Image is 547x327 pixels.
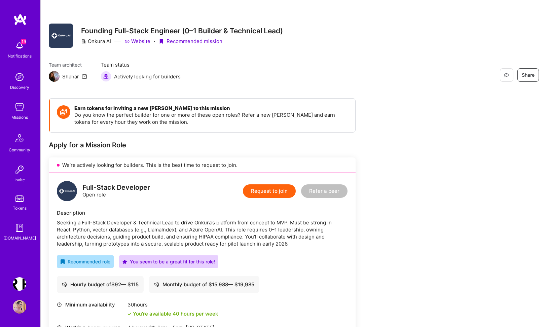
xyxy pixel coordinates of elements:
div: You seem to be a great fit for this role! [122,258,215,265]
img: logo [13,13,27,26]
div: Discovery [10,84,29,91]
a: Website [124,38,150,45]
img: Invite [13,163,26,176]
img: Terr.ai: Building an Innovative Real Estate Platform [13,277,26,291]
img: Team Architect [49,71,60,82]
img: User Avatar [13,300,26,314]
span: Team architect [49,61,87,68]
img: logo [57,181,77,201]
span: 19 [21,39,26,44]
i: icon Mail [82,74,87,79]
img: Community [11,130,28,146]
div: You're available 40 hours per week [127,310,218,317]
div: Monthly budget of $ 15,988 — $ 19,985 [154,281,254,288]
i: icon Clock [57,302,62,307]
button: Refer a peer [301,184,348,198]
a: Terr.ai: Building an Innovative Real Estate Platform [11,277,28,291]
div: Community [9,146,30,153]
img: teamwork [13,100,26,114]
img: guide book [13,221,26,234]
div: 30 hours [127,301,218,308]
img: Actively looking for builders [101,71,111,82]
div: Recommended role [60,258,110,265]
i: icon CompanyGray [81,39,86,44]
i: icon PurpleStar [122,259,127,264]
a: User Avatar [11,300,28,314]
span: Actively looking for builders [114,73,181,80]
button: Request to join [243,184,296,198]
div: Notifications [8,52,32,60]
div: We’re actively looking for builders. This is the best time to request to join. [49,157,356,173]
i: icon RecommendedBadge [60,259,65,264]
i: icon EyeClosed [504,72,509,78]
h3: Founding Full-Stack Engineer (0–1 Builder & Technical Lead) [81,27,283,35]
i: icon Check [127,312,132,316]
div: Hourly budget of $ 92 — $ 115 [62,281,139,288]
span: Share [522,72,535,78]
i: icon PurpleRibbon [158,39,164,44]
div: [DOMAIN_NAME] [3,234,36,242]
div: Recommended mission [158,38,222,45]
img: tokens [15,195,24,202]
div: Description [57,209,348,216]
div: Seeking a Full-Stack Developer & Technical Lead to drive Onkura’s platform from concept to MVP. M... [57,219,348,247]
div: Minimum availability [57,301,124,308]
div: Full-Stack Developer [82,184,150,191]
i: icon Cash [62,282,67,287]
div: Tokens [13,205,27,212]
button: Share [517,68,539,82]
div: Invite [14,176,25,183]
i: icon Cash [154,282,159,287]
div: Missions [11,114,28,121]
img: Company Logo [49,24,73,48]
div: Onkura AI [81,38,111,45]
span: Team status [101,61,181,68]
div: · [154,38,155,45]
img: discovery [13,70,26,84]
div: Apply for a Mission Role [49,141,356,149]
div: Shahar [62,73,79,80]
h4: Earn tokens for inviting a new [PERSON_NAME] to this mission [74,105,349,111]
img: bell [13,39,26,52]
div: Open role [82,184,150,198]
p: Do you know the perfect builder for one or more of these open roles? Refer a new [PERSON_NAME] an... [74,111,349,125]
img: Token icon [57,105,70,119]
